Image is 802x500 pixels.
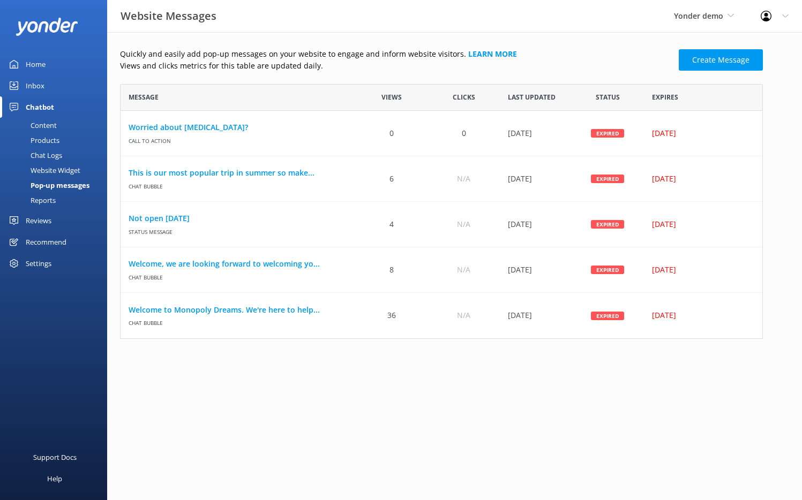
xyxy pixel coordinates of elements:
div: Content [6,118,57,133]
span: Chat bubble [129,270,348,281]
a: Welcome to Monopoly Dreams. We're here to help... [129,304,348,316]
a: Not open [DATE] [129,213,348,224]
div: Expired [591,175,624,183]
div: Home [26,54,46,75]
div: Expired [591,129,624,138]
div: Help [47,468,62,489]
div: 22 Aug 2022 [500,247,572,293]
a: Website Widget [6,163,107,178]
div: row [120,111,763,156]
div: Chatbot [26,96,54,118]
a: Chat Logs [6,148,107,163]
span: N/A [457,309,470,321]
span: Views [381,92,402,102]
div: Reports [6,193,56,208]
div: Website Widget [6,163,80,178]
div: 01 Aug 2022 [500,202,572,247]
div: 8 [356,247,428,293]
span: Status message [129,224,348,236]
div: [DATE] [652,173,748,185]
a: Reports [6,193,107,208]
div: 0 [428,111,499,156]
div: Expired [591,220,624,229]
div: row [120,293,763,338]
span: Expires [652,92,678,102]
img: yonder-white-logo.png [16,18,78,35]
span: Message [129,92,159,102]
div: 6 [356,156,428,202]
div: Inbox [26,75,44,96]
div: [DATE] [652,309,748,321]
div: row [120,247,763,293]
div: row [120,156,763,202]
a: Welcome, we are looking forward to welcoming yo... [129,258,348,270]
div: Reviews [26,210,51,231]
span: N/A [457,173,470,185]
a: Content [6,118,107,133]
a: Learn more [468,49,517,59]
div: 17 Oct 2022 [500,293,572,338]
div: row [120,202,763,247]
div: Support Docs [33,446,77,468]
div: Settings [26,253,51,274]
p: Views and clicks metrics for this table are updated daily. [120,60,672,72]
p: Quickly and easily add pop-up messages on your website to engage and inform website visitors. [120,48,672,60]
div: Products [6,133,59,148]
div: [DATE] [652,218,748,230]
div: [DATE] [652,127,748,139]
div: Expired [591,266,624,274]
a: Worried about [MEDICAL_DATA]? [129,122,348,133]
div: 15 Oct 2023 [500,156,572,202]
a: Create Message [679,49,763,71]
span: Call to action [129,133,348,145]
span: Chat bubble [129,316,348,327]
span: N/A [457,218,470,230]
div: grid [120,111,763,338]
span: Clicks [453,92,475,102]
div: Pop-up messages [6,178,89,193]
div: [DATE] [652,264,748,276]
span: Last updated [508,92,556,102]
a: Products [6,133,107,148]
div: 4 [356,202,428,247]
span: Status [596,92,620,102]
a: This is our most popular trip in summer so make... [129,167,348,179]
div: Expired [591,311,624,320]
div: 0 [356,111,428,156]
h3: Website Messages [121,7,216,25]
div: Chat Logs [6,148,62,163]
div: 36 [356,293,428,338]
span: N/A [457,264,470,276]
div: Recommend [26,231,66,253]
span: Yonder demo [674,11,723,21]
span: Chat bubble [129,179,348,190]
a: Pop-up messages [6,178,107,193]
div: 08 Apr 2021 [500,111,572,156]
